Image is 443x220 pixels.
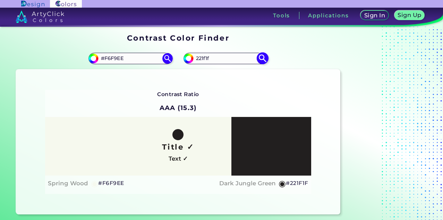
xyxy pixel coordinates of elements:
h5: ◉ [91,179,99,188]
h5: #F6F9EE [98,179,124,188]
h3: Tools [273,13,290,18]
h2: AAA (15.3) [156,100,200,116]
h5: ◉ [279,179,286,188]
a: Sign In [362,11,387,20]
strong: Contrast Ratio [157,91,199,98]
img: logo_artyclick_colors_white.svg [16,10,65,23]
a: Sign Up [396,11,423,20]
img: ArtyClick Design logo [21,1,44,7]
h5: Sign In [365,13,384,18]
img: icon search [162,53,173,64]
h3: Applications [308,13,349,18]
h5: #221F1F [286,179,308,188]
input: type color 2.. [194,54,258,63]
h4: Dark Jungle Green [219,178,276,188]
input: type color 1.. [99,54,163,63]
h4: Spring Wood [48,178,88,188]
img: icon search [257,52,269,65]
h5: Sign Up [399,12,420,18]
h1: Contrast Color Finder [127,33,229,43]
h4: Text ✓ [169,154,188,164]
h1: Title ✓ [162,142,194,152]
